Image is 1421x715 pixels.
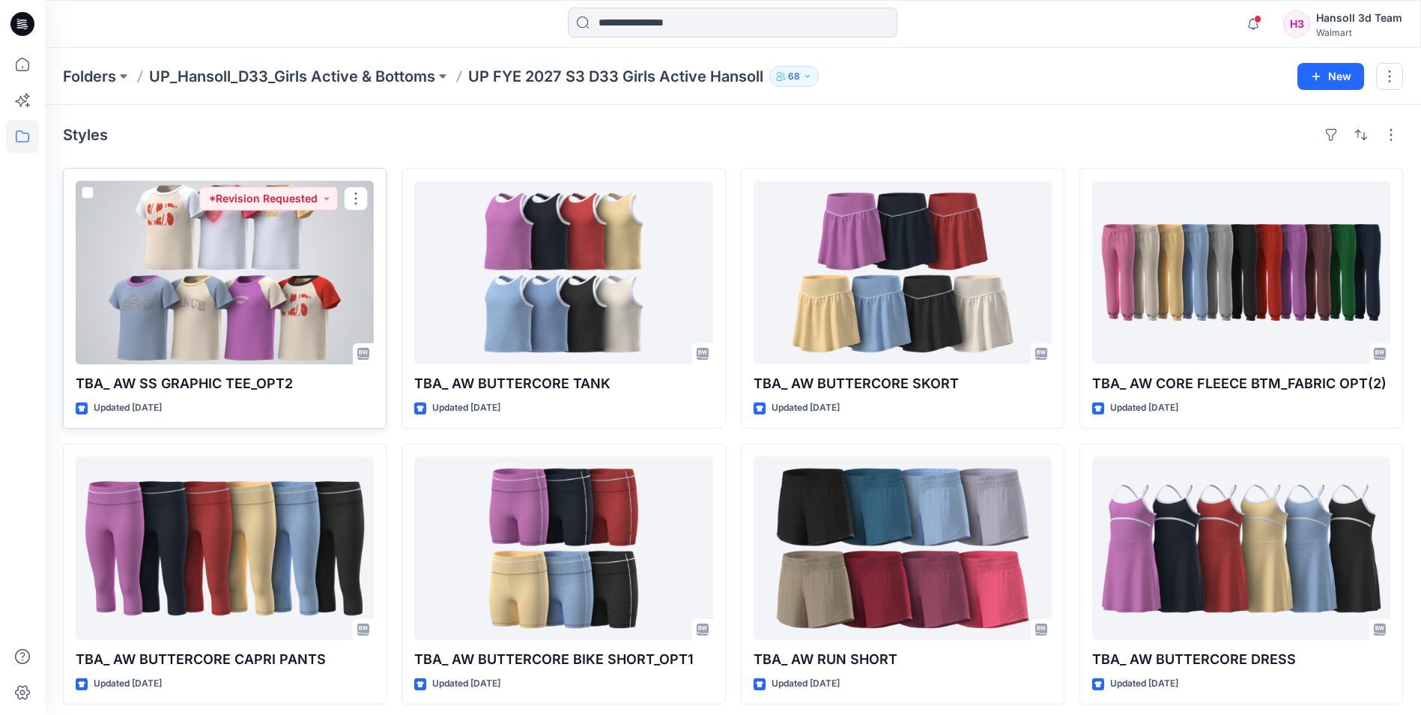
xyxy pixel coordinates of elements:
p: TBA_ AW RUN SHORT [754,649,1052,670]
p: Updated [DATE] [94,676,162,692]
div: H3 [1283,10,1310,37]
a: TBA_ AW CORE FLEECE BTM_FABRIC OPT(2) [1092,181,1390,364]
p: Updated [DATE] [432,400,500,416]
a: TBA_ AW BUTTERCORE TANK [414,181,712,364]
p: TBA_ AW BUTTERCORE BIKE SHORT_OPT1 [414,649,712,670]
a: TBA_ AW SS GRAPHIC TEE_OPT2 [76,181,374,364]
p: Updated [DATE] [1110,676,1178,692]
p: TBA_ AW CORE FLEECE BTM_FABRIC OPT(2) [1092,373,1390,394]
button: 68 [769,66,819,87]
p: TBA_ AW BUTTERCORE CAPRI PANTS [76,649,374,670]
p: 68 [788,68,800,85]
p: UP FYE 2027 S3 D33 Girls Active Hansoll [468,66,763,87]
div: Hansoll 3d Team [1316,9,1402,27]
p: TBA_ AW BUTTERCORE SKORT [754,373,1052,394]
p: Updated [DATE] [432,676,500,692]
a: TBA_ AW BUTTERCORE DRESS [1092,456,1390,640]
p: TBA_ AW SS GRAPHIC TEE_OPT2 [76,373,374,394]
p: Updated [DATE] [772,676,840,692]
button: New [1297,63,1364,90]
a: UP_Hansoll_D33_Girls Active & Bottoms [149,66,435,87]
a: TBA_ AW BUTTERCORE CAPRI PANTS [76,456,374,640]
a: TBA_ AW BUTTERCORE SKORT [754,181,1052,364]
p: Updated [DATE] [1110,400,1178,416]
a: Folders [63,66,116,87]
div: Walmart [1316,27,1402,38]
h4: Styles [63,126,108,144]
a: TBA_ AW BUTTERCORE BIKE SHORT_OPT1 [414,456,712,640]
p: Updated [DATE] [772,400,840,416]
p: Updated [DATE] [94,400,162,416]
p: TBA_ AW BUTTERCORE DRESS [1092,649,1390,670]
a: TBA_ AW RUN SHORT [754,456,1052,640]
p: TBA_ AW BUTTERCORE TANK [414,373,712,394]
